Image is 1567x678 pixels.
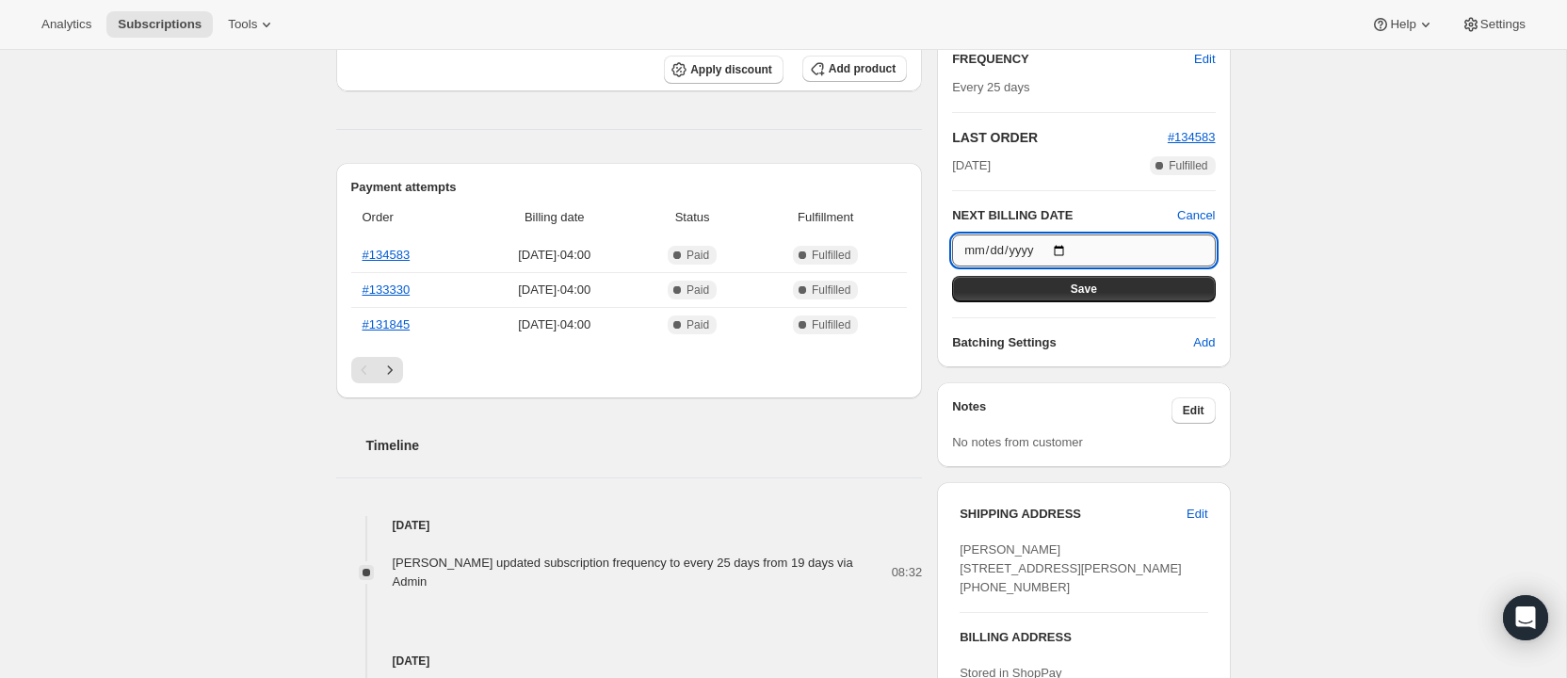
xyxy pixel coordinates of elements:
h2: Timeline [366,436,923,455]
span: Edit [1194,50,1215,69]
button: Cancel [1177,206,1215,225]
button: Settings [1450,11,1537,38]
span: Settings [1480,17,1526,32]
h4: [DATE] [336,652,923,670]
span: [PERSON_NAME] [STREET_ADDRESS][PERSON_NAME] [PHONE_NUMBER] [960,542,1182,594]
span: [DATE] [952,156,991,175]
h3: SHIPPING ADDRESS [960,505,1187,524]
span: [PERSON_NAME] updated subscription frequency to every 25 days from 19 days via Admin [393,556,853,589]
span: [DATE] · 04:00 [480,281,629,299]
button: Next [377,357,403,383]
span: Edit [1183,403,1204,418]
span: Fulfilled [812,248,850,263]
span: [DATE] · 04:00 [480,246,629,265]
span: Subscriptions [118,17,202,32]
h3: BILLING ADDRESS [960,628,1207,647]
button: Apply discount [664,56,783,84]
button: #134583 [1168,128,1216,147]
button: Subscriptions [106,11,213,38]
button: Edit [1171,397,1216,424]
button: Add product [802,56,907,82]
span: Status [640,208,744,227]
a: #131845 [363,317,411,331]
a: #133330 [363,282,411,297]
span: Add product [829,61,896,76]
span: Apply discount [690,62,772,77]
div: Open Intercom Messenger [1503,595,1548,640]
span: Billing date [480,208,629,227]
h2: LAST ORDER [952,128,1168,147]
span: Fulfillment [755,208,896,227]
span: Edit [1187,505,1207,524]
span: Paid [687,282,709,298]
span: Save [1071,282,1097,297]
span: Tools [228,17,257,32]
button: Tools [217,11,287,38]
h2: NEXT BILLING DATE [952,206,1177,225]
span: Help [1390,17,1415,32]
span: Analytics [41,17,91,32]
span: Paid [687,317,709,332]
a: #134583 [363,248,411,262]
span: Fulfilled [1169,158,1207,173]
button: Save [952,276,1215,302]
span: Fulfilled [812,317,850,332]
nav: Pagination [351,357,908,383]
span: Fulfilled [812,282,850,298]
span: Paid [687,248,709,263]
span: 08:32 [892,563,923,582]
h3: Notes [952,397,1171,424]
span: Add [1193,333,1215,352]
button: Add [1182,328,1226,358]
h6: Batching Settings [952,333,1193,352]
a: #134583 [1168,130,1216,144]
h2: FREQUENCY [952,50,1194,69]
button: Help [1360,11,1446,38]
button: Edit [1175,499,1219,529]
h4: [DATE] [336,516,923,535]
span: Every 25 days [952,80,1029,94]
button: Analytics [30,11,103,38]
span: [DATE] · 04:00 [480,315,629,334]
th: Order [351,197,475,238]
span: No notes from customer [952,435,1083,449]
h2: Payment attempts [351,178,908,197]
button: Edit [1183,44,1226,74]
